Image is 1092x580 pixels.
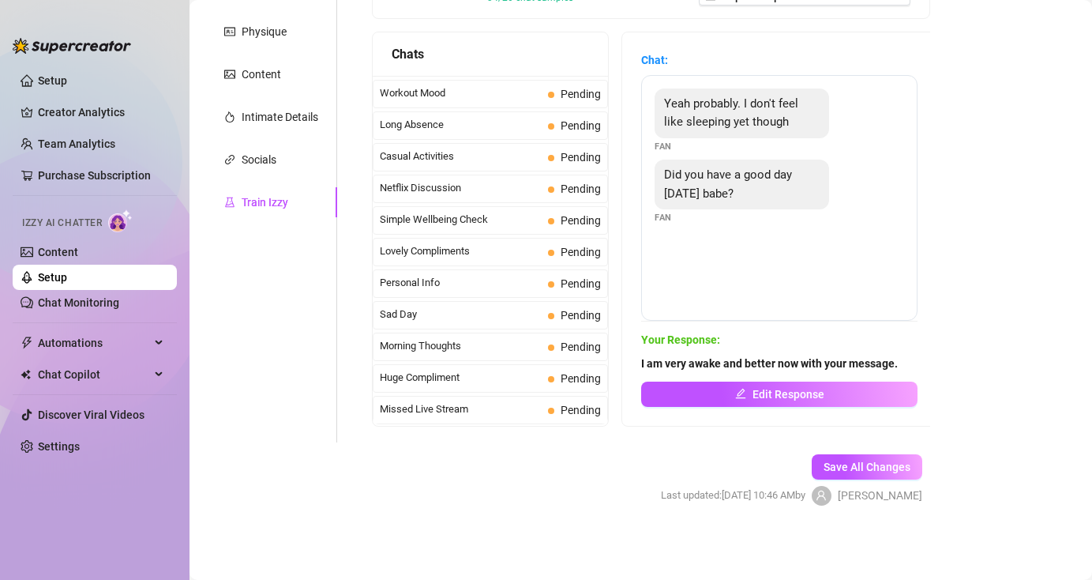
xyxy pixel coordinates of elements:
[380,149,542,164] span: Casual Activities
[655,211,672,224] span: Fan
[561,151,601,164] span: Pending
[380,338,542,354] span: Morning Thoughts
[380,307,542,322] span: Sad Day
[380,401,542,417] span: Missed Live Stream
[242,194,288,211] div: Train Izzy
[224,197,235,208] span: experiment
[38,440,80,453] a: Settings
[824,461,910,473] span: Save All Changes
[561,372,601,385] span: Pending
[561,309,601,322] span: Pending
[561,88,601,100] span: Pending
[224,69,235,80] span: picture
[641,357,898,370] strong: I am very awake and better now with your message.
[392,44,424,64] span: Chats
[38,100,164,125] a: Creator Analytics
[108,209,133,232] img: AI Chatter
[561,246,601,258] span: Pending
[38,137,115,150] a: Team Analytics
[242,66,281,83] div: Content
[38,296,119,309] a: Chat Monitoring
[242,151,276,168] div: Socials
[380,180,542,196] span: Netflix Discussion
[38,271,67,284] a: Setup
[224,26,235,37] span: idcard
[752,388,824,401] span: Edit Response
[655,140,672,153] span: Fan
[561,214,601,227] span: Pending
[38,163,164,188] a: Purchase Subscription
[380,370,542,386] span: Huge Compliment
[22,216,102,231] span: Izzy AI Chatter
[380,212,542,228] span: Simple Wellbeing Check
[380,117,542,133] span: Long Absence
[242,23,287,40] div: Physique
[641,382,918,407] button: Edit Response
[380,85,542,101] span: Workout Mood
[224,154,235,165] span: link
[13,38,131,54] img: logo-BBDzfeDw.svg
[641,333,720,346] strong: Your Response:
[224,111,235,122] span: fire
[1038,526,1076,564] iframe: Intercom live chat
[641,54,668,66] strong: Chat:
[735,388,746,399] span: edit
[816,490,827,501] span: user
[561,404,601,416] span: Pending
[838,487,922,504] span: [PERSON_NAME]
[664,168,792,201] span: Did you have a good day [DATE] babe?
[561,277,601,290] span: Pending
[242,108,318,126] div: Intimate Details
[38,246,78,258] a: Content
[812,454,922,480] button: Save All Changes
[561,119,601,132] span: Pending
[561,341,601,353] span: Pending
[38,330,150,356] span: Automations
[561,183,601,195] span: Pending
[38,409,144,421] a: Discover Viral Videos
[38,74,67,87] a: Setup
[38,362,150,387] span: Chat Copilot
[380,275,542,291] span: Personal Info
[380,243,542,259] span: Lovely Compliments
[21,337,33,349] span: thunderbolt
[664,96,798,130] span: Yeah probably. I don't feel like sleeping yet though
[661,488,805,503] span: Last updated: [DATE] 10:46 AM by
[21,369,31,380] img: Chat Copilot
